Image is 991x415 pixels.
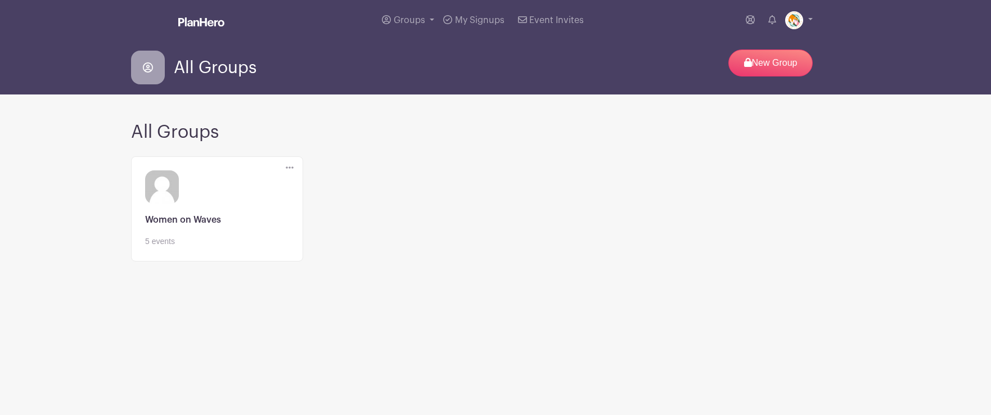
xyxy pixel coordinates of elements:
span: All Groups [174,58,256,77]
span: My Signups [455,16,504,25]
h2: All Groups [131,121,860,143]
span: Groups [394,16,425,25]
img: Screenshot%202025-06-15%20at%209.03.41%E2%80%AFPM.png [785,11,803,29]
span: Event Invites [529,16,584,25]
p: New Group [728,49,813,76]
img: logo_white-6c42ec7e38ccf1d336a20a19083b03d10ae64f83f12c07503d8b9e83406b4c7d.svg [178,17,224,26]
